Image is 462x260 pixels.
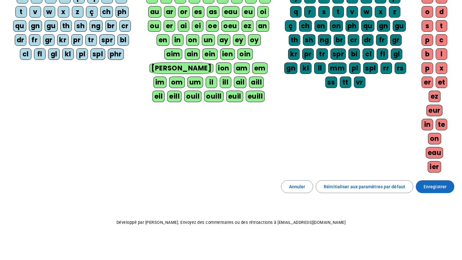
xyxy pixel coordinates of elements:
div: tr [85,34,97,46]
div: fr [29,34,40,46]
div: v [30,6,41,18]
div: ss [325,77,337,88]
div: il [206,77,217,88]
div: ez [429,91,441,102]
div: ill [220,77,231,88]
div: br [105,20,117,32]
div: t [332,6,344,18]
div: es [192,6,204,18]
div: on [428,133,441,144]
div: p [422,62,433,74]
div: kl [300,62,312,74]
div: cr [119,20,131,32]
div: er [164,20,175,32]
div: em [252,62,268,74]
button: Réinitialiser aux paramètres par défaut [316,180,413,193]
div: oe [206,20,219,32]
div: ez [242,20,253,32]
div: euil [226,91,243,102]
div: spr [330,48,346,60]
div: ng [318,34,331,46]
div: ll [314,62,326,74]
button: Enregistrer [416,180,454,193]
div: rr [381,62,392,74]
div: ar [164,6,175,18]
div: dr [362,34,373,46]
span: Enregistrer [424,183,447,191]
div: sh [303,34,315,46]
div: ai [178,20,189,32]
div: fr [376,34,388,46]
div: gl [48,48,60,60]
div: et [436,77,447,88]
div: spl [363,62,378,74]
div: cr [348,34,359,46]
div: x [436,62,447,74]
div: oin [237,48,253,60]
div: im [153,77,167,88]
div: ei [192,20,203,32]
div: te [436,119,447,130]
div: fl [34,48,46,60]
div: aim [164,48,182,60]
div: kr [57,34,69,46]
div: ouil [184,91,201,102]
div: an [256,20,269,32]
div: ey [233,34,245,46]
div: gn [377,20,390,32]
div: en [314,20,327,32]
div: tr [316,48,328,60]
div: th [60,20,72,32]
div: oi [257,6,269,18]
div: qu [13,20,26,32]
div: kl [62,48,74,60]
div: o [422,6,433,18]
div: z [389,6,400,18]
div: w [44,6,55,18]
p: Développé par [PERSON_NAME]. Envoyez des commentaires ou des rétroactions à [EMAIL_ADDRESS][DOMAI... [5,219,457,226]
div: th [289,34,300,46]
div: ch [299,20,312,32]
div: dr [15,34,26,46]
div: gu [393,20,406,32]
div: euill [246,91,265,102]
div: ng [90,20,103,32]
div: l [436,48,447,60]
div: ç [86,6,98,18]
div: sh [74,20,87,32]
div: oeu [221,20,239,32]
div: eill [167,91,182,102]
div: t [436,20,447,32]
div: eu [242,6,255,18]
div: ç [285,20,296,32]
div: ain [185,48,200,60]
div: eur [426,105,442,116]
div: qu [361,20,374,32]
div: x [375,6,386,18]
div: ier [428,161,441,173]
div: gu [45,20,58,32]
div: om [169,77,185,88]
div: d [436,6,447,18]
button: Annuler [281,180,313,193]
div: kr [288,48,300,60]
div: q [290,6,302,18]
div: aill [249,77,264,88]
div: ph [116,6,129,18]
div: pr [302,48,314,60]
div: tt [340,77,351,88]
div: oy [248,34,261,46]
div: ail [234,77,247,88]
div: gl [391,48,402,60]
div: en [157,34,169,46]
div: eil [152,91,165,102]
div: um [187,77,203,88]
div: ch [100,6,113,18]
div: in [172,34,184,46]
div: mm [328,62,346,74]
div: ay [218,34,230,46]
div: ph [346,20,359,32]
div: rs [395,62,406,74]
div: ouill [204,91,223,102]
div: pr [71,34,83,46]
